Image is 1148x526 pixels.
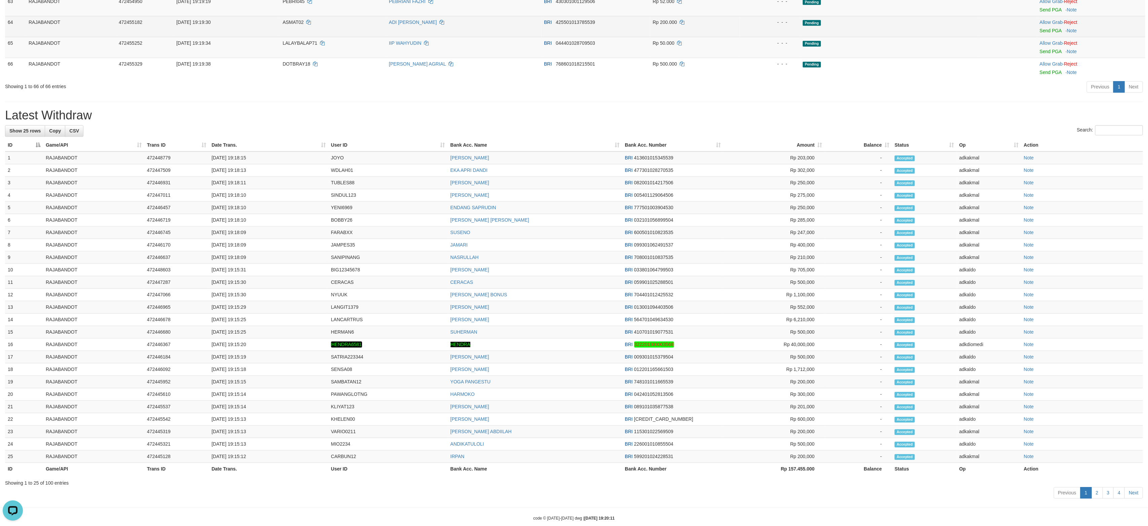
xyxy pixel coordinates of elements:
[451,292,507,297] a: [PERSON_NAME] BONUS
[43,151,144,164] td: RAJABANDOT
[625,255,633,260] span: BRI
[328,276,448,289] td: CERACAS
[451,329,477,335] a: SUHERMAN
[723,226,825,239] td: Rp 247,000
[144,301,209,313] td: 472446965
[1024,167,1034,173] a: Note
[625,242,633,248] span: BRI
[209,226,328,239] td: [DATE] 19:18:09
[723,251,825,264] td: Rp 210,000
[328,164,448,177] td: WDLAH01
[209,189,328,201] td: [DATE] 19:18:10
[451,391,475,397] a: HARMOKO
[328,177,448,189] td: TUBLES88
[176,40,211,46] span: [DATE] 19:19:34
[451,230,470,235] a: SUSENO
[26,37,116,58] td: RAJABANDOT
[43,201,144,214] td: RAJABANDOT
[176,61,211,67] span: [DATE] 19:19:38
[209,214,328,226] td: [DATE] 19:18:10
[1037,58,1145,78] td: ·
[957,189,1021,201] td: adkakmal
[1067,49,1077,54] a: Note
[5,125,45,137] a: Show 25 rows
[634,279,674,285] span: Copy 059901025288501 to clipboard
[957,201,1021,214] td: adkakmal
[723,177,825,189] td: Rp 250,000
[634,230,674,235] span: Copy 600501010823535 to clipboard
[723,264,825,276] td: Rp 705,000
[957,289,1021,301] td: adkaldo
[1024,217,1034,223] a: Note
[625,217,633,223] span: BRI
[1037,16,1145,37] td: ·
[1021,139,1143,151] th: Action
[5,226,43,239] td: 7
[43,276,144,289] td: RAJABANDOT
[5,189,43,201] td: 4
[1040,61,1063,67] a: Allow Grab
[625,180,633,185] span: BRI
[625,267,633,272] span: BRI
[5,109,1143,122] h1: Latest Withdraw
[144,239,209,251] td: 472446170
[328,201,448,214] td: YENI6969
[1024,454,1034,459] a: Note
[451,317,489,322] a: [PERSON_NAME]
[119,61,142,67] span: 472455329
[895,205,915,211] span: Accepted
[723,239,825,251] td: Rp 400,000
[5,139,43,151] th: ID: activate to sort column descending
[957,264,1021,276] td: adkaldo
[1040,7,1062,12] a: Send PGA
[1040,40,1063,46] a: Allow Grab
[5,16,26,37] td: 64
[957,164,1021,177] td: adkakmal
[1040,20,1064,25] span: ·
[328,301,448,313] td: LANGIT1379
[957,177,1021,189] td: adkakmal
[451,242,468,248] a: JAMARI
[1077,125,1143,135] label: Search:
[625,192,633,198] span: BRI
[825,239,892,251] td: -
[43,226,144,239] td: RAJABANDOT
[957,276,1021,289] td: adkaldo
[556,20,595,25] span: Copy 425501013785539 to clipboard
[328,189,448,201] td: SINDUL123
[1103,487,1114,498] a: 3
[283,40,317,46] span: LALAYBALAP71
[9,128,41,134] span: Show 25 rows
[209,239,328,251] td: [DATE] 19:18:09
[957,301,1021,313] td: adkaldo
[803,41,821,46] span: Pending
[1040,61,1064,67] span: ·
[556,61,595,67] span: Copy 768601018215501 to clipboard
[43,301,144,313] td: RAJABANDOT
[5,301,43,313] td: 13
[43,313,144,326] td: RAJABANDOT
[723,301,825,313] td: Rp 552,000
[1064,61,1077,67] a: Reject
[389,61,446,67] a: [PERSON_NAME] AGRIAL
[451,267,489,272] a: [PERSON_NAME]
[176,20,211,25] span: [DATE] 19:19:30
[634,304,674,310] span: Copy 013001094403506 to clipboard
[1024,441,1034,447] a: Note
[5,177,43,189] td: 3
[451,429,512,434] a: [PERSON_NAME] ABDIILAH
[723,276,825,289] td: Rp 500,000
[451,205,496,210] a: ENDANG SAPRUDIN
[1037,37,1145,58] td: ·
[634,242,674,248] span: Copy 099301062491537 to clipboard
[451,155,489,160] a: [PERSON_NAME]
[451,255,479,260] a: NASRULLAH
[45,125,65,137] a: Copy
[1113,487,1125,498] a: 4
[723,201,825,214] td: Rp 250,000
[957,226,1021,239] td: adkakmal
[957,139,1021,151] th: Op: activate to sort column ascending
[5,37,26,58] td: 65
[825,151,892,164] td: -
[1124,487,1143,498] a: Next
